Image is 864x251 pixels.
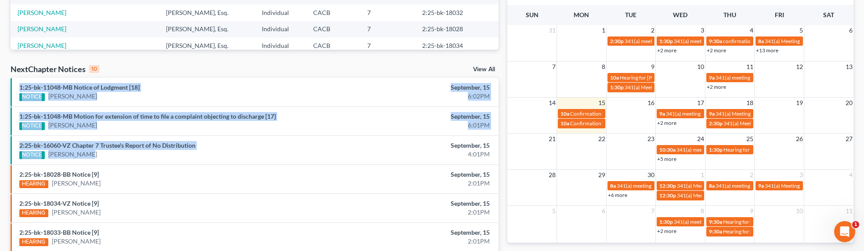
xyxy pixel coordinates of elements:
[745,62,754,72] span: 11
[799,170,804,180] span: 3
[765,182,850,189] span: 341(a) Meeting for [PERSON_NAME]
[795,206,804,216] span: 10
[723,38,822,44] span: confirmation hearing for [PERSON_NAME]
[625,38,709,44] span: 341(a) meeting for [PERSON_NAME]
[834,221,855,242] iframe: Intercom live chat
[823,11,834,18] span: Sat
[19,171,99,178] a: 2:25-bk-18028-BB Notice [9]
[339,208,490,217] div: 2:01PM
[18,42,66,49] a: [PERSON_NAME]
[52,208,101,217] a: [PERSON_NAME]
[159,4,255,21] td: [PERSON_NAME], Esq.
[666,110,751,117] span: 341(a) meeting for [PERSON_NAME]
[659,218,673,225] span: 1:30p
[601,206,606,216] span: 6
[610,182,616,189] span: 8a
[659,146,676,153] span: 10:30a
[723,218,792,225] span: Hearing for [PERSON_NAME]
[845,98,853,108] span: 20
[620,74,735,81] span: Hearing for [PERSON_NAME] & [PERSON_NAME]
[845,62,853,72] span: 13
[696,134,705,144] span: 24
[360,37,415,54] td: 7
[574,11,589,18] span: Mon
[601,25,606,36] span: 1
[716,74,800,81] span: 341(a) meeting for [PERSON_NAME]
[339,92,490,101] div: 6:02PM
[255,37,307,54] td: Individual
[659,110,665,117] span: 9a
[625,11,636,18] span: Tue
[551,206,557,216] span: 5
[709,38,722,44] span: 9:30a
[799,25,804,36] span: 5
[707,84,726,90] a: +2 more
[570,110,670,117] span: Confirmation hearing for [PERSON_NAME]
[650,62,655,72] span: 9
[659,38,673,44] span: 1:30p
[795,62,804,72] span: 12
[723,228,792,235] span: Hearing for [PERSON_NAME]
[700,170,705,180] span: 1
[775,11,784,18] span: Fri
[306,21,360,37] td: CACB
[551,62,557,72] span: 7
[657,47,676,54] a: +2 more
[597,98,606,108] span: 15
[339,237,490,246] div: 2:01PM
[306,4,360,21] td: CACB
[795,98,804,108] span: 19
[610,38,624,44] span: 2:30p
[758,182,764,189] span: 9a
[19,229,99,236] a: 2:25-bk-18033-BB Notice [9]
[659,182,676,189] span: 12:30p
[749,25,754,36] span: 4
[89,65,99,73] div: 10
[560,120,569,127] span: 10a
[52,179,101,188] a: [PERSON_NAME]
[339,199,490,208] div: September, 15
[745,134,754,144] span: 25
[610,84,624,91] span: 1:30p
[709,228,722,235] span: 9:30a
[339,150,490,159] div: 4:01PM
[255,4,307,21] td: Individual
[415,37,499,54] td: 2:25-bk-18034
[360,21,415,37] td: 7
[19,142,195,149] a: 2:25-bk-16060-VZ Chapter 7 Trustee's Report of No Distribution
[339,179,490,188] div: 2:01PM
[19,93,45,101] div: NOTICE
[677,192,762,199] span: 341(a) Meeting for [PERSON_NAME]
[339,228,490,237] div: September, 15
[696,62,705,72] span: 10
[19,84,140,91] a: 1:25-bk-11048-MB Notice of Lodgment [18]
[415,4,499,21] td: 2:25-bk-18032
[48,121,97,130] a: [PERSON_NAME]
[749,170,754,180] span: 2
[339,83,490,92] div: September, 15
[745,98,754,108] span: 18
[657,120,676,126] a: +2 more
[19,180,48,188] div: HEARING
[723,120,766,127] span: 341(a) Meeting for
[707,47,726,54] a: +2 more
[756,47,778,54] a: +13 more
[700,25,705,36] span: 3
[19,151,45,159] div: NOTICE
[473,66,495,73] a: View All
[570,120,670,127] span: Confirmation hearing for [PERSON_NAME]
[650,25,655,36] span: 2
[339,141,490,150] div: September, 15
[696,98,705,108] span: 17
[48,92,97,101] a: [PERSON_NAME]
[560,110,569,117] span: 10a
[647,134,655,144] span: 23
[647,170,655,180] span: 30
[610,74,619,81] span: 10a
[852,221,859,228] span: 1
[709,146,723,153] span: 1:30p
[11,64,99,74] div: NextChapter Notices
[758,38,764,44] span: 8a
[709,218,722,225] span: 9:30a
[765,38,850,44] span: 341(a) Meeting for [PERSON_NAME]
